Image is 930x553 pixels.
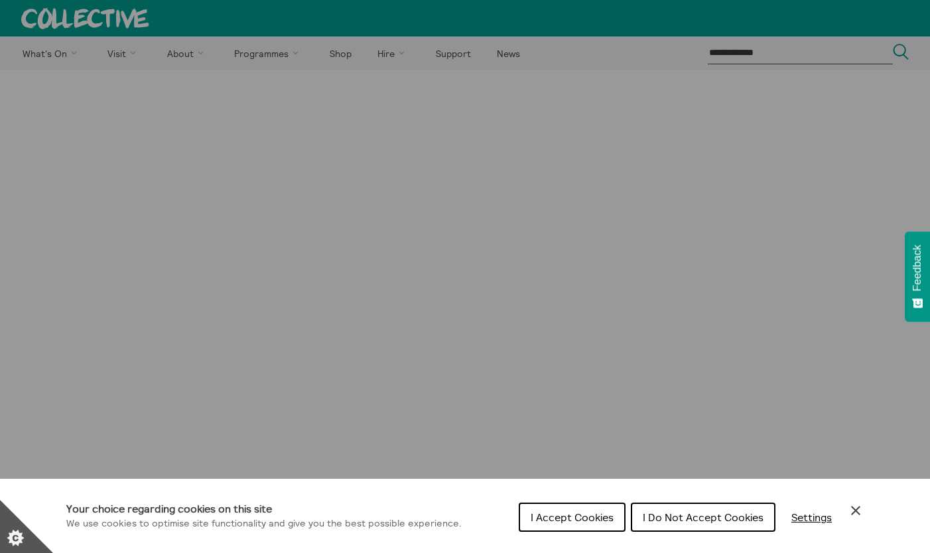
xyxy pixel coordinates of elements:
button: I Accept Cookies [519,503,626,532]
p: We use cookies to optimise site functionality and give you the best possible experience. [66,517,462,531]
button: Feedback - Show survey [905,231,930,322]
span: I Accept Cookies [531,511,614,524]
button: I Do Not Accept Cookies [631,503,775,532]
span: Settings [791,511,832,524]
button: Settings [781,504,842,530]
span: I Do Not Accept Cookies [643,511,764,524]
button: Close Cookie Control [848,503,864,519]
h1: Your choice regarding cookies on this site [66,501,462,517]
span: Feedback [911,245,923,291]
